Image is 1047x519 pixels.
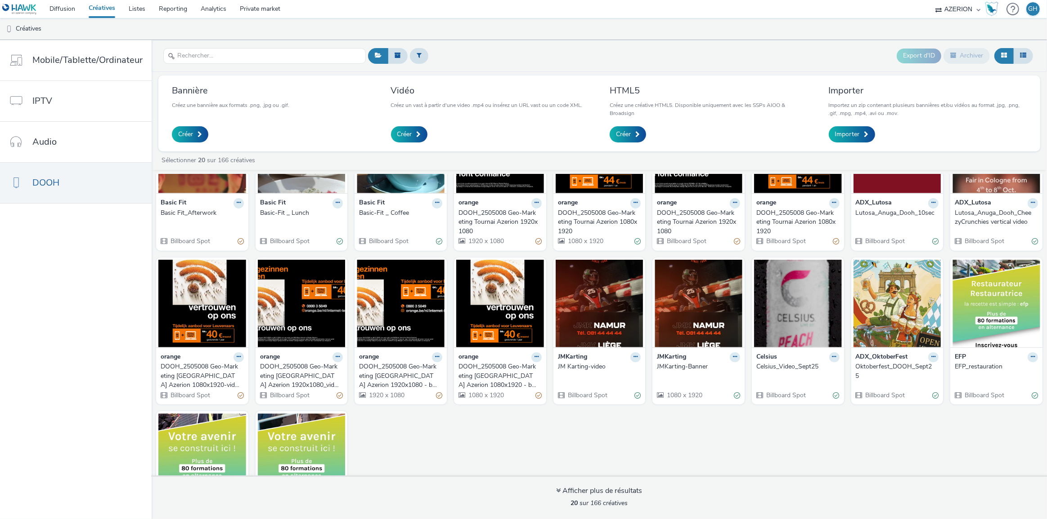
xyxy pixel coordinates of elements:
[567,237,603,245] span: 1080 x 1920
[163,48,366,64] input: Rechercher...
[985,2,1002,16] a: Hawk Academy
[854,260,941,347] img: Oktoberfest_DOOH_Sept25 visual
[391,126,427,142] a: Créer
[458,362,538,390] div: DOOH_2505008 Geo-Marketing [GEOGRAPHIC_DATA] Azerion 1080x1920 - banner
[260,362,343,390] a: DOOH_2505008 Geo-Marketing [GEOGRAPHIC_DATA] Azerion 1920x1080_video
[634,390,641,400] div: Valide
[756,352,777,363] strong: Celsius
[436,237,442,246] div: Valide
[756,362,836,371] div: Celsius_Video_Sept25
[756,208,836,236] div: DOOH_2505008 Geo-Marketing Tournai Azerion 1080x1920
[1029,2,1038,16] div: GH
[610,126,646,142] a: Créer
[571,499,628,507] span: sur 166 créatives
[835,130,860,139] span: Importer
[172,101,289,109] p: Créez une bannière aux formats .png, .jpg ou .gif.
[944,48,990,63] button: Archiver
[666,391,702,399] span: 1080 x 1920
[198,156,205,164] strong: 20
[32,53,143,67] span: Mobile/Tablette/Ordinateur
[765,391,806,399] span: Billboard Spot
[158,413,246,501] img: EFP_general_2 visual
[161,208,244,217] a: Basic Fit_Afterwork
[734,390,740,400] div: Valide
[458,208,542,236] a: DOOH_2505008 Geo-Marketing Tournai Azerion 1920x1080
[170,237,210,245] span: Billboard Spot
[161,156,259,164] a: Sélectionner sur 166 créatives
[368,391,404,399] span: 1920 x 1080
[458,198,478,208] strong: orange
[558,208,638,236] div: DOOH_2505008 Geo-Marketing Tournai Azerion 1080x1920
[458,362,542,390] a: DOOH_2505008 Geo-Marketing [GEOGRAPHIC_DATA] Azerion 1080x1920 - banner
[1032,237,1038,246] div: Valide
[359,208,439,217] div: Basic-Fit _ Coffee
[467,391,504,399] span: 1080 x 1920
[657,362,737,371] div: JMKarting-Banner
[856,362,935,381] div: Oktoberfest_DOOH_Sept25
[932,390,939,400] div: Valide
[397,130,412,139] span: Créer
[833,237,840,246] div: Partiellement valide
[856,352,908,363] strong: ADX_OktoberFest
[616,130,631,139] span: Créer
[657,198,677,208] strong: orange
[172,126,208,142] a: Créer
[756,208,840,236] a: DOOH_2505008 Geo-Marketing Tournai Azerion 1080x1920
[754,260,842,347] img: Celsius_Video_Sept25 visual
[260,352,280,363] strong: orange
[32,94,52,107] span: IPTV
[161,198,186,208] strong: Basic Fit
[158,260,246,347] img: DOOH_2505008 Geo-Marketing Leuven Azerion 1080x1920-video visual
[391,84,583,97] h3: Vidéo
[258,413,346,501] img: EFP_generale_1 visual
[734,237,740,246] div: Partiellement valide
[856,208,939,217] a: Lutosa_Anuga_Dooh_10sec
[260,362,340,390] div: DOOH_2505008 Geo-Marketing [GEOGRAPHIC_DATA] Azerion 1920x1080_video
[829,101,1027,117] p: Importez un zip contenant plusieurs bannières et/ou vidéos au format .jpg, .png, .gif, .mpg, .mp4...
[359,362,439,390] div: DOOH_2505008 Geo-Marketing [GEOGRAPHIC_DATA] Azerion 1920x1080 - banner
[567,391,607,399] span: Billboard Spot
[829,84,1027,97] h3: Importer
[456,260,544,347] img: DOOH_2505008 Geo-Marketing Leuven Azerion 1080x1920 - banner visual
[657,208,737,236] div: DOOH_2505008 Geo-Marketing Tournai Azerion 1920x1080
[4,25,13,34] img: dooh
[172,84,289,97] h3: Bannière
[657,208,740,236] a: DOOH_2505008 Geo-Marketing Tournai Azerion 1920x1080
[359,208,442,217] a: Basic-Fit _ Coffee
[856,198,892,208] strong: ADX_Lutosa
[269,237,310,245] span: Billboard Spot
[856,362,939,381] a: Oktoberfest_DOOH_Sept25
[610,84,808,97] h3: HTML5
[610,101,808,117] p: Créez une créative HTML5. Disponible uniquement avec les SSPs AIOO & Broadsign
[856,208,935,217] div: Lutosa_Anuga_Dooh_10sec
[260,208,343,217] a: Basic-Fit _ Lunch
[558,362,638,371] div: JM Karting-video
[238,390,244,400] div: Partiellement valide
[955,208,1038,227] a: Lutosa_Anuga_Dooh_CheezyCrunchies vertical video
[260,198,286,208] strong: Basic Fit
[964,391,1004,399] span: Billboard Spot
[436,390,442,400] div: Partiellement valide
[765,237,806,245] span: Billboard Spot
[964,237,1004,245] span: Billboard Spot
[2,4,37,15] img: undefined Logo
[357,260,445,347] img: DOOH_2505008 Geo-Marketing Leuven Azerion 1920x1080 - banner visual
[955,208,1034,227] div: Lutosa_Anuga_Dooh_CheezyCrunchies vertical video
[1013,48,1033,63] button: Liste
[359,198,385,208] strong: Basic Fit
[238,237,244,246] div: Partiellement valide
[32,135,57,148] span: Audio
[657,352,686,363] strong: JMKarting
[985,2,998,16] div: Hawk Academy
[359,352,379,363] strong: orange
[337,390,343,400] div: Partiellement valide
[170,391,210,399] span: Billboard Spot
[666,237,706,245] span: Billboard Spot
[953,260,1040,347] img: EFP_restauration visual
[558,362,641,371] a: JM Karting-video
[994,48,1014,63] button: Grille
[955,362,1034,371] div: EFP_restauration
[556,260,643,347] img: JM Karting-video visual
[634,237,641,246] div: Valide
[458,208,538,236] div: DOOH_2505008 Geo-Marketing Tournai Azerion 1920x1080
